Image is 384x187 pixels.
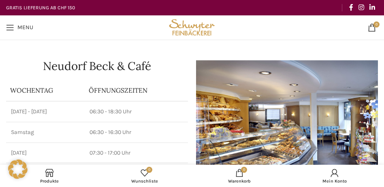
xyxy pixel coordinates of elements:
a: Produkte [2,167,97,185]
a: Open mobile menu [2,19,37,36]
span: 0 [241,167,247,173]
a: 0 Warenkorb [192,167,287,185]
a: Linkedin social link [367,1,378,14]
div: Meine Wunschliste [97,167,192,185]
p: Samstag [11,128,80,136]
p: 07:30 - 17:00 Uhr [90,149,183,157]
span: 0 [146,167,152,173]
p: [DATE] - [DATE] [11,108,80,116]
a: Mein Konto [287,167,382,185]
a: 0 [364,19,380,36]
p: 06:30 - 18:30 Uhr [90,108,183,116]
p: Wochentag [10,86,81,95]
p: [DATE] [11,149,80,157]
a: 0 Wunschliste [97,167,192,185]
span: 0 [373,21,380,28]
div: My cart [192,167,287,185]
span: Menu [17,25,33,30]
p: 06:30 - 16:30 Uhr [90,128,183,136]
span: Mein Konto [291,178,378,184]
strong: GRATIS LIEFERUNG AB CHF 150 [6,5,75,11]
a: Facebook social link [346,1,356,14]
img: Bäckerei Schwyter [167,15,217,40]
span: Wunschliste [101,178,188,184]
h1: Neudorf Beck & Café [6,60,188,72]
a: Instagram social link [356,1,367,14]
span: Produkte [6,178,93,184]
span: Warenkorb [196,178,283,184]
p: ÖFFNUNGSZEITEN [89,86,184,95]
a: Site logo [167,23,217,30]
